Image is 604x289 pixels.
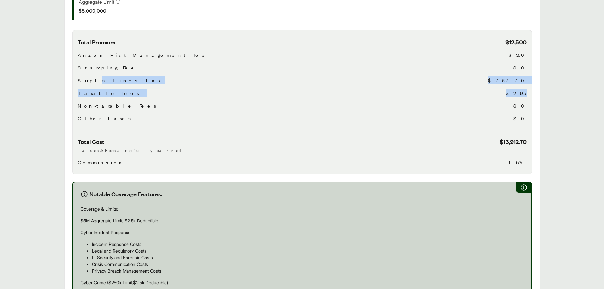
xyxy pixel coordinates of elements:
p: $5,000,000 [79,7,120,15]
span: $767.70 [488,76,527,84]
p: Cyber Crime ($250k Limit,$2.5k Deductible) [81,279,524,286]
span: Commission [78,159,124,166]
p: Incident Response Costs [92,241,524,247]
span: Surplus Lines Tax [78,76,160,84]
span: Other Taxes [78,115,133,122]
span: $12,500 [505,38,527,46]
span: Stamping Fee [78,64,137,71]
span: $0 [513,115,527,122]
span: Notable Coverage Features: [89,190,162,198]
p: Cyber Incident Response [81,229,524,236]
span: $0 [513,102,527,109]
p: Taxes & Fees are fully earned. [78,147,527,154]
span: Taxable Fees [78,89,142,97]
p: IT Security and Forensic Costs [92,254,524,261]
span: Total Cost [78,138,104,146]
span: 15% [509,159,527,166]
p: Crisis Communication Costs [92,261,524,267]
span: $13,912.70 [500,138,527,146]
span: $350 [509,51,527,59]
span: Non-taxable Fees [78,102,159,109]
span: $295 [506,89,527,97]
p: $5M Aggregate Limit, $2.5k Deductible [81,217,524,224]
p: Legal and Regulatory Costs [92,247,524,254]
span: $0 [513,64,527,71]
p: Coverage & Limits: [81,206,524,212]
p: Privacy Breach Management Costs [92,267,524,274]
span: Total Premium [78,38,115,46]
span: Anzen Risk Management Fee [78,51,208,59]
